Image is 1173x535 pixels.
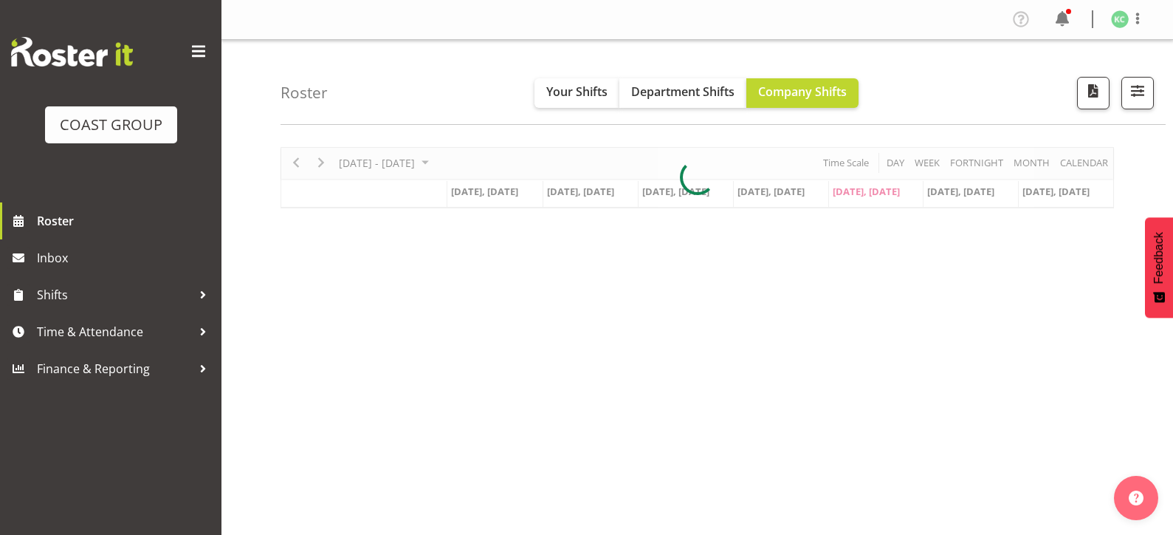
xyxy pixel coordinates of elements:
img: help-xxl-2.png [1129,491,1143,505]
span: Time & Attendance [37,321,192,343]
button: Filter Shifts [1121,77,1154,109]
span: Department Shifts [631,84,735,100]
img: katongo-chituta1136.jpg [1111,10,1129,28]
span: Inbox [37,247,214,269]
button: Download a PDF of the roster according to the set date range. [1077,77,1110,109]
div: COAST GROUP [60,114,162,136]
span: Roster [37,210,214,232]
span: Feedback [1152,232,1166,284]
span: Your Shifts [546,84,608,100]
button: Company Shifts [746,78,859,108]
span: Company Shifts [758,84,847,100]
button: Department Shifts [619,78,746,108]
span: Finance & Reporting [37,358,192,380]
h4: Roster [281,84,328,101]
img: Rosterit website logo [11,37,133,67]
span: Shifts [37,284,192,306]
button: Your Shifts [534,78,619,108]
button: Feedback - Show survey [1145,217,1173,318]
